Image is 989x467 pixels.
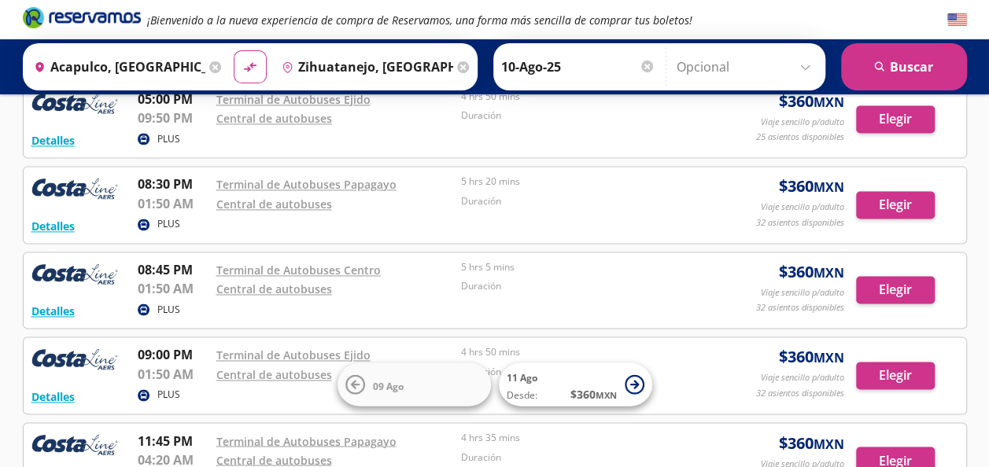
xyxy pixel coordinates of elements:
p: 25 asientos disponibles [756,131,844,144]
p: 01:50 AM [138,194,209,213]
p: 01:50 AM [138,279,209,298]
p: 09:50 PM [138,108,209,127]
img: RESERVAMOS [31,260,118,292]
input: Buscar Destino [275,47,453,86]
p: 05:00 PM [138,90,209,108]
p: 08:45 PM [138,260,209,279]
a: Terminal de Autobuses Ejido [216,92,371,107]
input: Buscar Origen [28,47,205,86]
a: Central de autobuses [216,197,332,211]
p: PLUS [157,132,180,146]
p: 5 hrs 20 mins [461,175,699,189]
p: Viaje sencillo p/adulto [761,200,844,214]
button: Buscar [841,43,967,90]
p: 32 asientos disponibles [756,387,844,400]
a: Brand Logo [23,6,141,34]
small: MXN [814,264,844,281]
p: 32 asientos disponibles [756,301,844,314]
button: Elegir [856,105,935,133]
p: PLUS [157,303,180,317]
small: MXN [814,349,844,366]
p: Viaje sencillo p/adulto [761,371,844,384]
span: $ 360 [779,345,844,369]
p: 01:50 AM [138,365,209,384]
p: Duración [461,194,699,208]
button: 11 AgoDesde:$360MXN [499,363,652,406]
a: Terminal de Autobuses Papagayo [216,433,397,448]
p: 4 hrs 50 mins [461,90,699,104]
p: 4 hrs 35 mins [461,431,699,445]
span: Desde: [507,388,537,403]
p: Viaje sencillo p/adulto [761,286,844,300]
p: Duración [461,450,699,464]
img: RESERVAMOS [31,175,118,206]
i: Brand Logo [23,6,141,29]
input: Opcional [677,47,817,86]
p: 09:00 PM [138,345,209,364]
button: English [947,10,967,30]
a: Central de autobuses [216,367,332,382]
p: Duración [461,279,699,293]
img: RESERVAMOS [31,90,118,121]
span: $ 360 [779,175,844,198]
a: Terminal de Autobuses Papagayo [216,177,397,192]
button: Detalles [31,388,75,405]
small: MXN [814,178,844,196]
p: Duración [461,108,699,123]
p: 4 hrs 50 mins [461,345,699,359]
p: Viaje sencillo p/adulto [761,116,844,129]
a: Terminal de Autobuses Ejido [216,347,371,362]
button: Detalles [31,303,75,319]
small: MXN [596,389,617,401]
button: Detalles [31,218,75,234]
input: Elegir Fecha [501,47,655,86]
span: $ 360 [570,386,617,403]
p: PLUS [157,217,180,231]
button: Elegir [856,362,935,389]
span: $ 360 [779,90,844,113]
p: 32 asientos disponibles [756,216,844,230]
a: Central de autobuses [216,452,332,467]
small: MXN [814,94,844,111]
a: Central de autobuses [216,281,332,296]
p: 08:30 PM [138,175,209,193]
button: Detalles [31,132,75,149]
img: RESERVAMOS [31,345,118,377]
p: 5 hrs 5 mins [461,260,699,274]
a: Central de autobuses [216,111,332,126]
a: Terminal de Autobuses Centro [216,263,381,278]
button: 09 Ago [338,363,491,406]
button: Elegir [856,276,935,303]
span: $ 360 [779,431,844,454]
span: 09 Ago [373,379,404,392]
em: ¡Bienvenido a la nueva experiencia de compra de Reservamos, una forma más sencilla de comprar tus... [147,13,692,28]
img: RESERVAMOS [31,431,118,462]
small: MXN [814,435,844,452]
span: $ 360 [779,260,844,284]
span: 11 Ago [507,371,537,384]
p: PLUS [157,388,180,402]
p: 11:45 PM [138,431,209,450]
button: Elegir [856,191,935,219]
